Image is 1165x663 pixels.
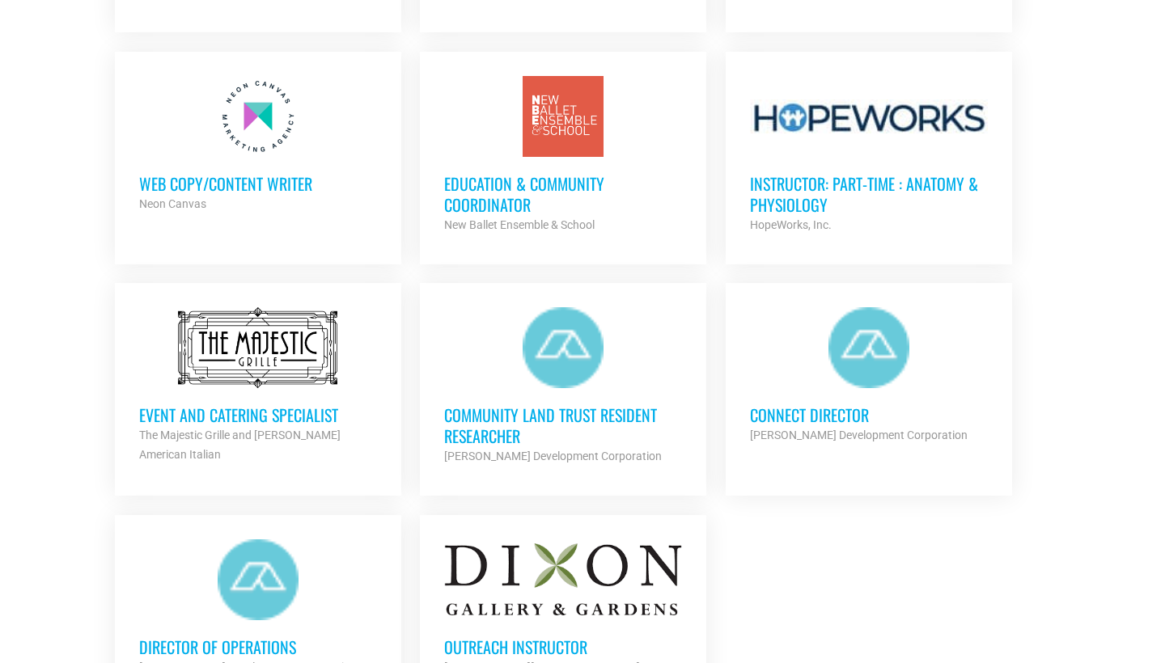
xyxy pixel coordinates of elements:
[444,450,662,462] strong: [PERSON_NAME] Development Corporation
[139,636,377,657] h3: Director of Operations
[750,173,988,215] h3: Instructor: Part-Time : Anatomy & Physiology
[750,218,832,231] strong: HopeWorks, Inc.
[139,197,206,210] strong: Neon Canvas
[444,404,682,446] h3: Community Land Trust Resident Researcher
[115,283,401,488] a: Event and Catering Specialist The Majestic Grille and [PERSON_NAME] American Italian
[139,404,377,425] h3: Event and Catering Specialist
[726,283,1012,469] a: Connect Director [PERSON_NAME] Development Corporation
[139,429,341,461] strong: The Majestic Grille and [PERSON_NAME] American Italian
[444,218,595,231] strong: New Ballet Ensemble & School
[444,636,682,657] h3: Outreach Instructor
[115,52,401,238] a: Web Copy/Content Writer Neon Canvas
[420,52,706,259] a: Education & Community Coordinator New Ballet Ensemble & School
[444,173,682,215] h3: Education & Community Coordinator
[726,52,1012,259] a: Instructor: Part-Time : Anatomy & Physiology HopeWorks, Inc.
[750,429,968,441] strong: [PERSON_NAME] Development Corporation
[750,404,988,425] h3: Connect Director
[420,283,706,490] a: Community Land Trust Resident Researcher [PERSON_NAME] Development Corporation
[139,173,377,194] h3: Web Copy/Content Writer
